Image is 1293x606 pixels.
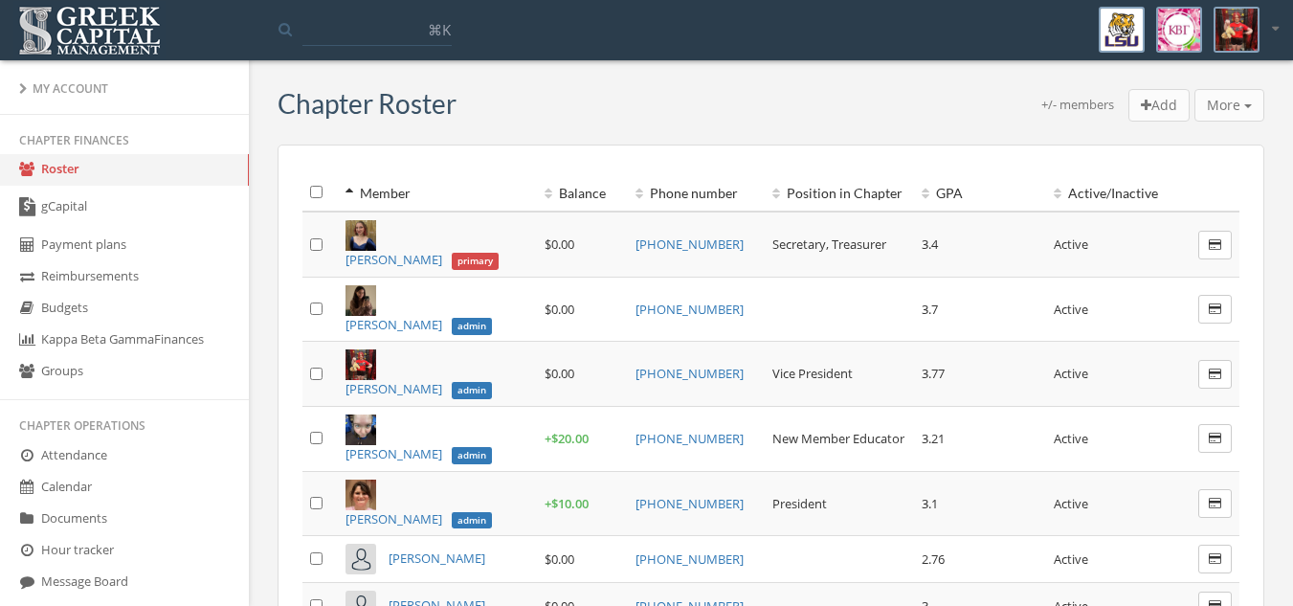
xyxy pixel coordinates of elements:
[346,316,442,333] span: [PERSON_NAME]
[545,430,589,447] span: + $20.00
[537,174,628,212] th: Balance
[346,510,491,527] a: [PERSON_NAME]admin
[346,251,442,268] span: [PERSON_NAME]
[452,382,492,399] span: admin
[1046,406,1191,471] td: Active
[635,236,744,253] a: [PHONE_NUMBER]
[278,89,457,119] h3: Chapter Roster
[346,445,442,462] span: [PERSON_NAME]
[635,550,744,568] a: [PHONE_NUMBER]
[1046,471,1191,536] td: Active
[765,212,914,277] td: Secretary, Treasurer
[628,174,766,212] th: Phone number
[914,212,1046,277] td: 3.4
[914,174,1046,212] th: GPA
[19,80,230,97] div: My Account
[1041,96,1114,123] div: +/- members
[765,342,914,407] td: Vice President
[1046,536,1191,583] td: Active
[914,536,1046,583] td: 2.76
[914,277,1046,342] td: 3.7
[914,406,1046,471] td: 3.21
[545,301,574,318] span: $0.00
[346,380,442,397] span: [PERSON_NAME]
[1046,212,1191,277] td: Active
[346,380,491,397] a: [PERSON_NAME]admin
[452,253,499,270] span: primary
[545,495,589,512] span: + $10.00
[635,301,744,318] a: [PHONE_NUMBER]
[428,20,451,39] span: ⌘K
[452,318,492,335] span: admin
[545,365,574,382] span: $0.00
[346,251,498,268] a: [PERSON_NAME]primary
[635,430,744,447] a: [PHONE_NUMBER]
[1046,174,1191,212] th: Active/Inactive
[346,510,442,527] span: [PERSON_NAME]
[346,445,491,462] a: [PERSON_NAME]admin
[635,365,744,382] a: [PHONE_NUMBER]
[346,316,491,333] a: [PERSON_NAME]admin
[1046,277,1191,342] td: Active
[545,236,574,253] span: $0.00
[635,495,744,512] a: [PHONE_NUMBER]
[1046,342,1191,407] td: Active
[452,447,492,464] span: admin
[452,512,492,529] span: admin
[765,174,914,212] th: Position in Chapter
[389,550,485,567] a: [PERSON_NAME]
[914,342,1046,407] td: 3.77
[765,406,914,471] td: New Member Educator
[338,174,537,212] th: Member
[914,471,1046,536] td: 3.1
[545,550,574,568] span: $0.00
[765,471,914,536] td: President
